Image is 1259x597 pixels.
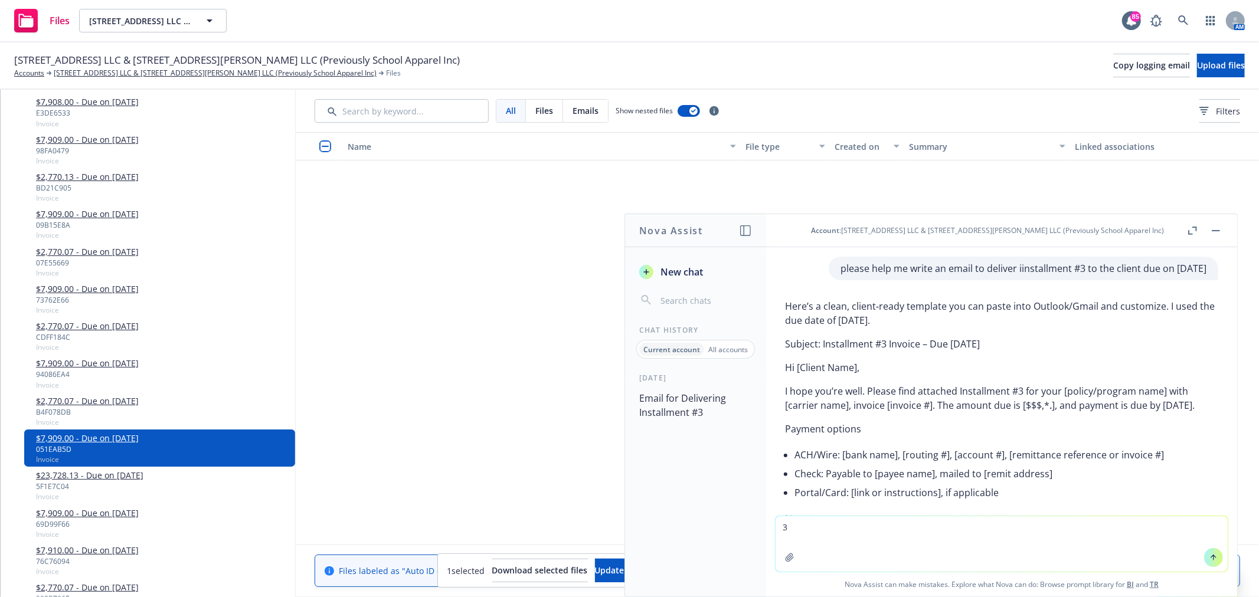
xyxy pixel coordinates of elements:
[1216,105,1240,117] span: Filters
[794,464,1218,483] li: Check: Payable to [payee name], mailed to [remit address]
[348,140,723,153] div: Name
[785,360,1218,375] p: Hi [Client Name],
[36,395,139,407] a: $2,770.07 - Due on [DATE]
[1199,9,1222,32] a: Switch app
[339,565,587,577] span: Files labeled as "Auto ID card" are hidden.
[36,380,139,390] span: Invoice
[36,183,139,193] div: BD21C905
[315,99,489,123] input: Search by keyword...
[447,565,485,577] span: 1 selected
[745,140,812,153] div: File type
[771,572,1232,596] span: Nova Assist can make mistakes. Explore what Nova can do: Browse prompt library for and
[36,258,139,268] div: 07E55669
[835,140,887,153] div: Created on
[785,384,1218,412] p: I hope you’re well. Please find attached Installment #3 for your [policy/program name] with [carr...
[841,261,1206,275] p: please help me write an email to deliver iinstallment #3 to the client due on [DATE]
[658,265,703,279] span: New chat
[36,283,139,295] a: $7,909.00 - Due on [DATE]
[909,140,1052,153] div: Summary
[492,565,588,576] span: Download selected files
[535,104,553,117] span: Files
[595,559,746,582] button: Update associations for selected files
[1199,105,1240,117] span: Filters
[785,511,1218,526] p: Notes
[794,445,1218,464] li: ACH/Wire: [bank name], [routing #], [account #], [remittance reference or invoice #]
[36,96,139,108] a: $7,908.00 - Due on [DATE]
[319,140,331,152] input: Select all
[36,417,139,427] span: Invoice
[50,16,70,25] span: Files
[1113,60,1190,71] span: Copy logging email
[36,529,139,539] span: Invoice
[14,53,460,68] span: [STREET_ADDRESS] LLC & [STREET_ADDRESS][PERSON_NAME] LLC (Previously School Apparel Inc)
[36,220,139,230] div: 09B15E8A
[296,160,1259,337] span: No results
[811,225,839,235] span: Account
[794,483,1218,502] li: Portal/Card: [link or instructions], if applicable
[36,581,139,593] a: $2,770.07 - Due on [DATE]
[386,68,401,78] span: Files
[36,444,139,454] div: 051EAB5D
[36,469,143,481] a: $23,728.13 - Due on [DATE]
[1049,399,1052,412] span: .
[36,454,139,464] span: Invoice
[741,132,830,160] button: File type
[785,422,1218,436] p: Payment options
[639,224,703,238] h1: Nova Assist
[89,15,191,27] span: [STREET_ADDRESS] LLC & [STREET_ADDRESS][PERSON_NAME] LLC (Previously School Apparel Inc)
[1113,54,1190,77] button: Copy logging email
[1075,140,1195,153] div: Linked associations
[36,193,139,203] span: Invoice
[1127,579,1134,589] a: BI
[36,305,139,315] span: Invoice
[616,106,673,116] span: Show nested files
[904,132,1070,160] button: Summary
[36,268,139,278] span: Invoice
[830,132,904,160] button: Created on
[14,68,44,78] a: Accounts
[785,299,1218,327] p: Here’s a clean, client‑ready template you can paste into Outlook/Gmail and customize. I used the ...
[1144,9,1168,32] a: Report a Bug
[54,68,377,78] a: [STREET_ADDRESS] LLC & [STREET_ADDRESS][PERSON_NAME] LLC (Previously School Apparel Inc)
[343,132,741,160] button: Name
[36,369,139,379] div: 94086EA4
[635,261,757,283] button: New chat
[785,337,1218,351] p: Subject: Installment #3 Invoice – Due [DATE]
[9,4,74,37] a: Files
[36,432,139,444] a: $7,909.00 - Due on [DATE]
[36,507,139,519] a: $7,909.00 - Due on [DATE]
[595,565,746,576] span: Update associations for selected files
[1197,60,1245,71] span: Upload files
[36,119,139,129] span: Invoice
[36,245,139,258] a: $2,770.07 - Due on [DATE]
[36,208,139,220] a: $7,909.00 - Due on [DATE]
[573,104,599,117] span: Emails
[506,104,516,117] span: All
[36,108,139,118] div: E3DE6533
[36,133,139,146] a: $7,909.00 - Due on [DATE]
[36,332,139,342] div: CDFF184C
[708,345,748,355] p: All accounts
[36,544,139,556] a: $7,910.00 - Due on [DATE]
[1130,11,1141,22] div: 85
[36,342,139,352] span: Invoice
[36,156,139,166] span: Invoice
[658,292,752,309] input: Search chats
[36,146,139,156] div: 98FA0479
[1199,99,1240,123] button: Filters
[36,491,143,501] span: Invoice
[811,225,1164,235] div: : [STREET_ADDRESS] LLC & [STREET_ADDRESS][PERSON_NAME] LLC (Previously School Apparel Inc)
[1150,579,1159,589] a: TR
[1070,132,1200,160] button: Linked associations
[635,388,757,423] button: Email for Delivering Installment #3
[1197,54,1245,77] button: Upload files
[36,320,139,332] a: $2,770.07 - Due on [DATE]
[36,170,139,183] a: $2,770.13 - Due on [DATE]
[776,516,1228,572] textarea: 3
[36,481,143,491] div: 5F1E7C04
[36,407,139,417] div: B4F078DB
[1172,9,1195,32] a: Search
[492,559,588,582] button: Download selected files
[625,325,766,335] div: Chat History
[79,9,227,32] button: [STREET_ADDRESS] LLC & [STREET_ADDRESS][PERSON_NAME] LLC (Previously School Apparel Inc)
